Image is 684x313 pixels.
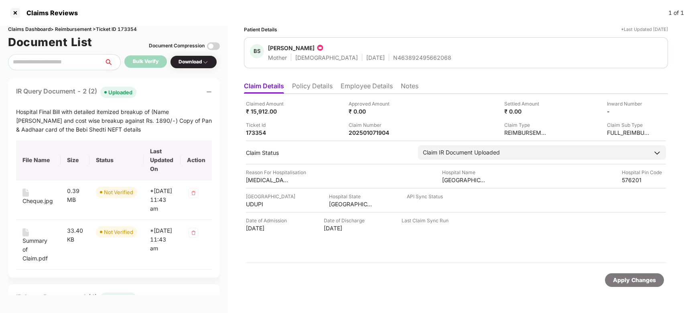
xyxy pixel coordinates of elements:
div: IR Query Document - 2 (2) [16,86,136,98]
img: svg+xml;base64,PHN2ZyB4bWxucz0iaHR0cDovL3d3dy53My5vcmcvMjAwMC9zdmciIHdpZHRoPSIxNiIgaGVpZ2h0PSIyMC... [22,189,29,197]
div: ₹ 0.00 [504,108,548,115]
div: 33.40 KB [67,226,83,244]
div: [GEOGRAPHIC_DATA] [246,193,295,200]
div: [GEOGRAPHIC_DATA] [329,200,373,208]
div: ₹ 0.00 [349,108,393,115]
div: [DATE] [366,54,385,61]
button: search [104,54,121,70]
div: [PERSON_NAME] [268,44,315,52]
div: Last Claim Sync Run [402,217,449,224]
div: Claim IR Document Uploaded [423,148,500,157]
div: Reason For Hospitalisation [246,169,306,176]
li: Employee Details [341,82,393,93]
div: Uploaded [108,88,132,96]
div: IR Query Document - 1 (4) [16,292,136,304]
div: 202501071904 [349,129,393,136]
div: Hospital State [329,193,373,200]
img: svg+xml;base64,PHN2ZyBpZD0iRHJvcGRvd24tMzJ4MzIiIHhtbG5zPSJodHRwOi8vd3d3LnczLm9yZy8yMDAwL3N2ZyIgd2... [202,59,209,65]
div: [DATE] [324,224,368,232]
div: [GEOGRAPHIC_DATA] [442,176,486,184]
div: Uploaded [108,294,132,302]
th: Status [89,140,144,180]
th: File Name [16,140,61,180]
th: Action [181,140,212,180]
div: Claim Type [504,121,548,129]
div: BS [250,44,264,58]
div: *[DATE] 11:43 am [150,187,174,213]
div: ₹ 15,912.00 [246,108,290,115]
div: Claim Status [246,149,410,156]
div: Claimed Amount [246,100,290,108]
div: Ticket Id [246,121,290,129]
span: search [104,59,120,65]
img: downArrowIcon [653,149,661,157]
div: Apply Changes [613,276,656,285]
th: Last Updated On [144,140,181,180]
div: Patient Details [244,26,277,33]
div: Approved Amount [349,100,393,108]
div: Claim Number [349,121,393,129]
img: icon [316,44,324,52]
th: Size [61,140,89,180]
div: 1 of 1 [668,8,684,17]
div: Mother [268,54,287,61]
div: *[DATE] 11:43 am [150,226,174,253]
div: Settled Amount [504,100,548,108]
div: N463892495662068 [393,54,451,61]
div: Inward Number [607,100,651,108]
div: - [607,108,651,115]
div: Not Verified [104,228,133,236]
div: API Sync Status [407,193,443,200]
div: 0.39 MB [67,187,83,204]
img: svg+xml;base64,PHN2ZyB4bWxucz0iaHR0cDovL3d3dy53My5vcmcvMjAwMC9zdmciIHdpZHRoPSIxNiIgaGVpZ2h0PSIyMC... [22,228,29,236]
div: [MEDICAL_DATA] [MEDICAL_DATA] [246,176,290,184]
div: 576201 [622,176,666,184]
div: Summary of Claim.pdf [22,236,54,263]
div: Download [179,58,209,66]
img: svg+xml;base64,PHN2ZyB4bWxucz0iaHR0cDovL3d3dy53My5vcmcvMjAwMC9zdmciIHdpZHRoPSIzMiIgaGVpZ2h0PSIzMi... [187,226,200,239]
span: minus [206,89,212,95]
div: Date of Discharge [324,217,368,224]
li: Notes [401,82,418,93]
li: Policy Details [292,82,333,93]
div: UDUPI [246,200,290,208]
div: REIMBURSEMENT [504,129,548,136]
div: 173354 [246,129,290,136]
img: svg+xml;base64,PHN2ZyB4bWxucz0iaHR0cDovL3d3dy53My5vcmcvMjAwMC9zdmciIHdpZHRoPSIzMiIgaGVpZ2h0PSIzMi... [187,187,200,199]
div: Document Compression [149,42,205,50]
div: Date of Admission [246,217,290,224]
div: Claims Reviews [22,9,78,17]
div: *Last Updated [DATE] [621,26,668,33]
div: Not Verified [104,188,133,196]
div: [DATE] [246,224,290,232]
div: Claim Sub Type [607,121,651,129]
div: Claims Dashboard > Reimbursement > Ticket ID 173354 [8,26,220,33]
div: Hospital Final Bill with detailed itemized breakup of (Name [PERSON_NAME] and cost wise breakup a... [16,108,212,134]
div: Hospital Name [442,169,486,176]
div: [DEMOGRAPHIC_DATA] [295,54,358,61]
div: Bulk Verify [133,58,158,65]
h1: Document List [8,33,92,51]
img: svg+xml;base64,PHN2ZyBpZD0iVG9nZ2xlLTMyeDMyIiB4bWxucz0iaHR0cDovL3d3dy53My5vcmcvMjAwMC9zdmciIHdpZH... [207,40,220,53]
li: Claim Details [244,82,284,93]
div: FULL_REIMBURSEMENT [607,129,651,136]
div: Cheque.jpg [22,197,53,205]
div: Hospital Pin Code [622,169,666,176]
